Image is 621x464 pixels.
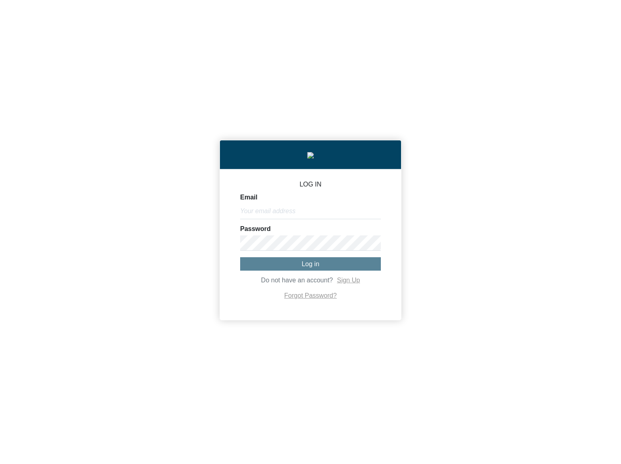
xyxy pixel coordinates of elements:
span: Do not have an account? [261,277,333,284]
img: insight-logo-2.png [307,152,314,159]
button: Log in [240,257,381,270]
span: Log in [302,260,319,267]
label: Password [240,225,271,232]
a: Sign Up [337,277,360,284]
input: Your email address [240,203,381,219]
a: Forgot Password? [284,292,337,299]
p: LOG IN [240,181,381,187]
label: Email [240,194,258,200]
